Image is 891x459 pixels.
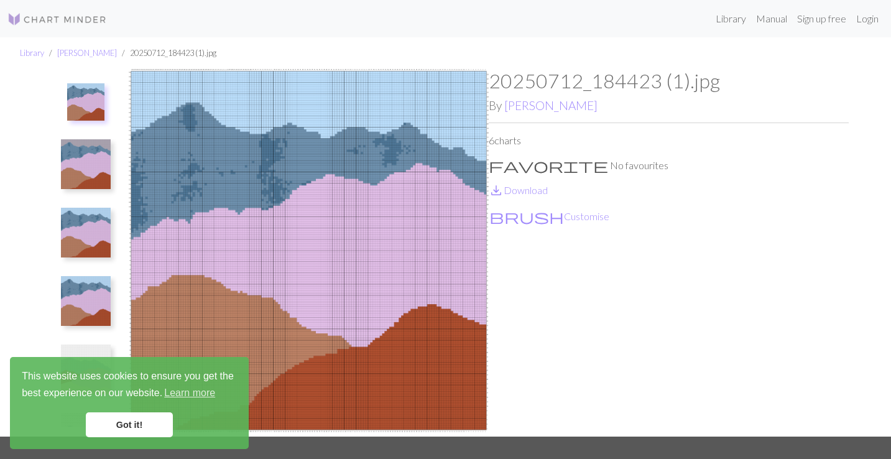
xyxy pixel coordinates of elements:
[489,69,849,93] h1: 20250712_184423 (1).jpg
[489,158,608,173] i: Favourite
[57,48,117,58] a: [PERSON_NAME]
[7,12,107,27] img: Logo
[489,182,504,199] span: save_alt
[504,98,598,113] a: [PERSON_NAME]
[489,209,564,224] i: Customise
[61,276,111,326] img: Copy of Copy of Mountains_4colors
[61,208,111,257] img: Copy of Mountains_4colors
[489,158,849,173] p: No favourites
[117,47,216,59] li: 20250712_184423 (1).jpg
[489,208,610,225] button: CustomiseCustomise
[22,369,237,402] span: This website uses cookies to ensure you get the best experience on our website.
[751,6,792,31] a: Manual
[162,384,217,402] a: learn more about cookies
[851,6,884,31] a: Login
[489,133,849,148] p: 6 charts
[489,184,548,196] a: DownloadDownload
[86,412,173,437] a: dismiss cookie message
[489,157,608,174] span: favorite
[129,69,489,436] img: Mountains_4colors
[489,98,849,113] h2: By
[792,6,851,31] a: Sign up free
[67,83,104,121] img: Mountains_4colors
[489,183,504,198] i: Download
[20,48,44,58] a: Library
[61,139,111,189] img: Copy of Mountains_4colors
[61,345,111,394] img: Final_Front
[10,357,249,449] div: cookieconsent
[489,208,564,225] span: brush
[711,6,751,31] a: Library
